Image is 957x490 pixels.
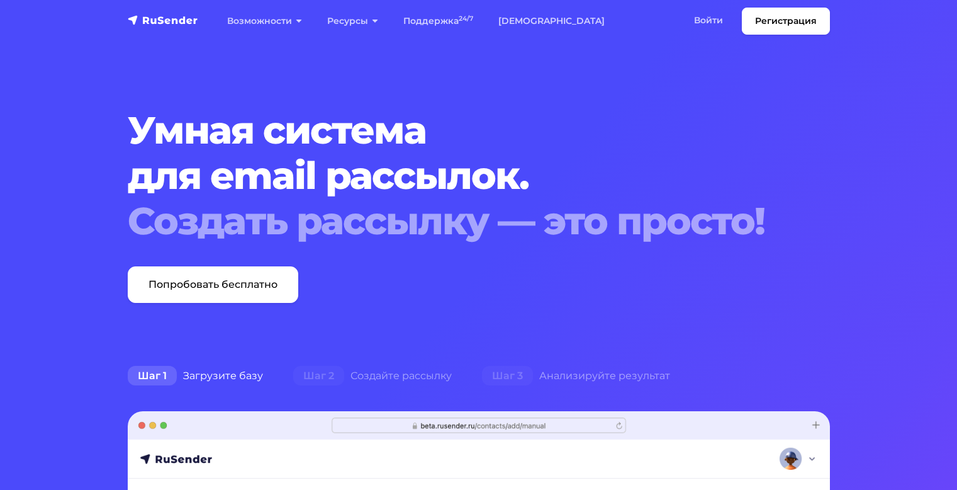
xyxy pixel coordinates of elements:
[128,14,198,26] img: RuSender
[681,8,736,33] a: Войти
[128,108,770,244] h1: Умная система для email рассылок.
[486,8,617,34] a: [DEMOGRAPHIC_DATA]
[128,266,298,303] a: Попробовать бесплатно
[467,363,685,389] div: Анализируйте результат
[128,198,770,244] div: Создать рассылку — это просто!
[459,14,473,23] sup: 24/7
[742,8,830,35] a: Регистрация
[315,8,391,34] a: Ресурсы
[482,366,533,386] span: Шаг 3
[391,8,486,34] a: Поддержка24/7
[215,8,315,34] a: Возможности
[128,366,177,386] span: Шаг 1
[113,363,278,389] div: Загрузите базу
[278,363,467,389] div: Создайте рассылку
[293,366,344,386] span: Шаг 2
